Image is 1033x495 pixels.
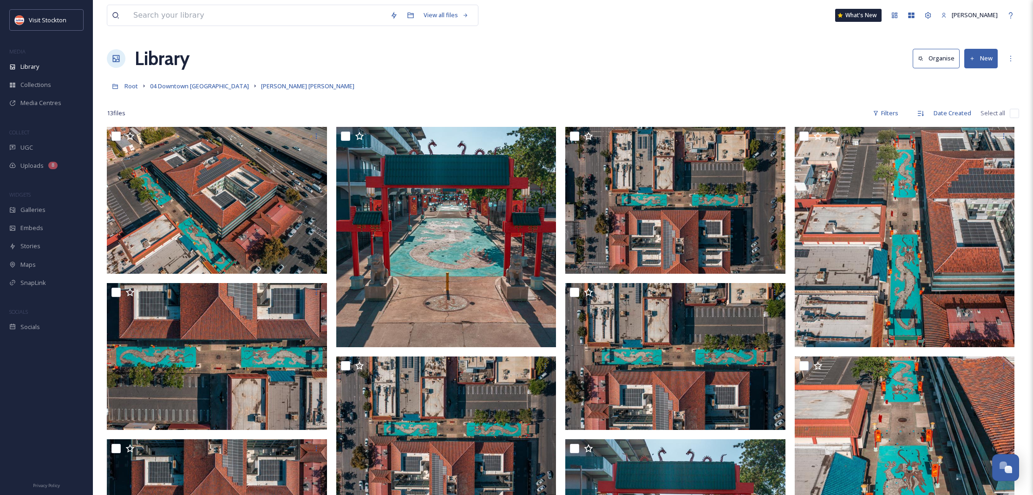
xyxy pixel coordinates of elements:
img: Chung-Wah-Lane-7.jpg [795,127,1015,347]
a: Root [124,80,138,92]
img: Chung-Wah-Lane-12.jpg [336,127,556,347]
span: MEDIA [9,48,26,55]
span: Uploads [20,161,44,170]
div: 8 [48,162,58,169]
a: Privacy Policy [33,479,60,490]
a: 04 Downtown [GEOGRAPHIC_DATA] [150,80,249,92]
span: 13 file s [107,109,125,118]
input: Search your library [129,5,386,26]
span: UGC [20,143,33,152]
span: COLLECT [9,129,29,136]
span: [PERSON_NAME] [952,11,998,19]
span: Media Centres [20,99,61,107]
span: Privacy Policy [33,482,60,488]
span: Root [124,82,138,90]
span: Select all [981,109,1005,118]
img: Chung-Wah-Lane-6.jpg [107,127,327,274]
a: [PERSON_NAME] [PERSON_NAME] [261,80,354,92]
span: SnapLink [20,278,46,287]
span: Socials [20,323,40,331]
span: Stories [20,242,40,251]
a: [PERSON_NAME] [936,6,1002,24]
a: What's New [835,9,882,22]
span: [PERSON_NAME] [PERSON_NAME] [261,82,354,90]
button: Open Chat [992,454,1019,481]
img: unnamed.jpeg [15,15,24,25]
a: Library [135,45,190,73]
span: WIDGETS [9,191,31,198]
img: Chung-Wah-Lane-5.jpg [107,283,327,430]
span: Galleries [20,205,46,214]
button: Organise [913,49,960,68]
span: 04 Downtown [GEOGRAPHIC_DATA] [150,82,249,90]
img: Chung-Wah-Lane-1.jpg [565,127,785,274]
a: View all files [419,6,473,24]
span: Maps [20,260,36,269]
div: Date Created [929,104,976,122]
span: Collections [20,80,51,89]
span: SOCIALS [9,308,28,315]
span: Visit Stockton [29,16,66,24]
span: Embeds [20,224,43,232]
button: New [964,49,998,68]
img: Chung-Wah-Lane-3.jpg [565,283,785,430]
span: Library [20,62,39,71]
div: Filters [868,104,903,122]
